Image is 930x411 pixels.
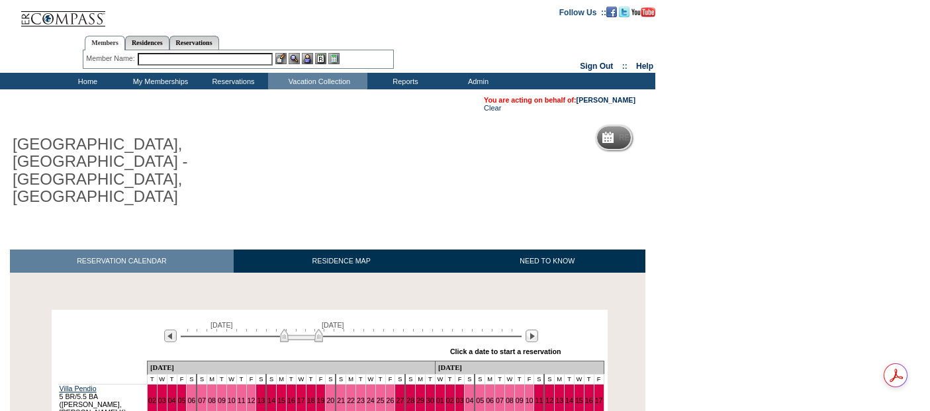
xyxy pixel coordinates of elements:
[257,396,265,404] a: 13
[289,53,300,64] img: View
[167,374,177,384] td: T
[619,7,629,17] img: Follow us on Twitter
[147,374,157,384] td: T
[266,374,276,384] td: S
[456,396,464,404] a: 03
[228,396,236,404] a: 10
[148,396,156,404] a: 02
[606,7,617,17] img: Become our fan on Facebook
[416,396,424,404] a: 29
[336,374,346,384] td: S
[317,396,325,404] a: 19
[396,396,404,404] a: 27
[450,347,561,355] div: Click a date to start a reservation
[584,374,594,384] td: T
[526,330,538,342] img: Next
[328,53,340,64] img: b_calculator.gif
[465,374,475,384] td: S
[565,374,575,384] td: T
[315,53,326,64] img: Reservations
[595,396,603,404] a: 17
[486,396,494,404] a: 06
[208,396,216,404] a: 08
[267,396,275,404] a: 14
[436,396,444,404] a: 01
[177,374,187,384] td: F
[534,374,544,384] td: S
[375,374,385,384] td: T
[236,374,246,384] td: T
[346,374,356,384] td: M
[322,321,344,329] span: [DATE]
[216,374,226,384] td: T
[296,374,306,384] td: W
[619,7,629,15] a: Follow us on Twitter
[238,396,246,404] a: 11
[178,396,186,404] a: 05
[435,361,604,374] td: [DATE]
[622,62,628,71] span: ::
[545,396,553,404] a: 12
[306,374,316,384] td: T
[277,396,285,404] a: 15
[10,250,234,273] a: RESERVATION CALENDAR
[367,73,440,89] td: Reports
[326,374,336,384] td: S
[465,396,473,404] a: 04
[435,374,445,384] td: W
[287,374,297,384] td: T
[125,36,169,50] a: Residences
[476,396,484,404] a: 05
[514,374,524,384] td: T
[387,396,395,404] a: 26
[365,374,375,384] td: W
[147,361,435,374] td: [DATE]
[516,396,524,404] a: 09
[636,62,653,71] a: Help
[585,396,593,404] a: 16
[426,396,434,404] a: 30
[10,133,306,208] h1: [GEOGRAPHIC_DATA], [GEOGRAPHIC_DATA] - [GEOGRAPHIC_DATA], [GEOGRAPHIC_DATA]
[577,96,635,104] a: [PERSON_NAME]
[526,396,534,404] a: 10
[164,330,177,342] img: Previous
[475,374,485,384] td: S
[210,321,233,329] span: [DATE]
[555,396,563,404] a: 13
[50,73,122,89] td: Home
[256,374,266,384] td: S
[631,7,655,15] a: Subscribe to our YouTube Channel
[347,396,355,404] a: 22
[449,250,645,273] a: NEED TO KNOW
[565,396,573,404] a: 14
[207,374,217,384] td: M
[406,396,414,404] a: 28
[198,396,206,404] a: 07
[86,53,137,64] div: Member Name:
[169,36,219,50] a: Reservations
[218,396,226,404] a: 09
[277,374,287,384] td: M
[504,374,514,384] td: W
[580,62,613,71] a: Sign Out
[445,374,455,384] td: T
[226,374,236,384] td: W
[544,374,554,384] td: S
[426,374,436,384] td: T
[297,396,305,404] a: 17
[246,374,256,384] td: F
[60,385,97,392] a: Villa Pendio
[495,374,505,384] td: T
[268,73,367,89] td: Vacation Collection
[484,104,501,112] a: Clear
[385,374,395,384] td: F
[275,53,287,64] img: b_edit.gif
[631,7,655,17] img: Subscribe to our YouTube Channel
[606,7,617,15] a: Become our fan on Facebook
[85,36,125,50] a: Members
[287,396,295,404] a: 16
[195,73,268,89] td: Reservations
[197,374,207,384] td: S
[356,374,366,384] td: T
[455,374,465,384] td: F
